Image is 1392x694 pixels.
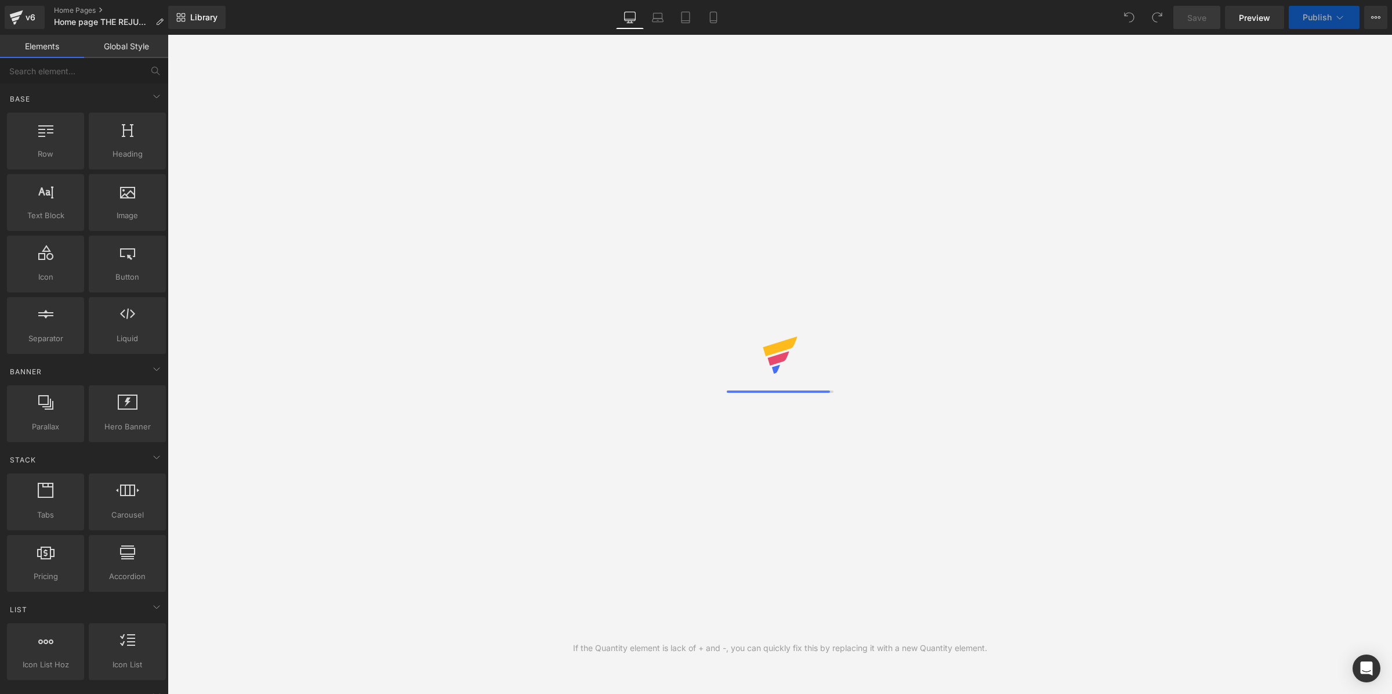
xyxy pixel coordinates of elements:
[1239,12,1270,24] span: Preview
[10,148,81,160] span: Row
[10,332,81,345] span: Separator
[1225,6,1284,29] a: Preview
[168,6,226,29] a: New Library
[92,332,162,345] span: Liquid
[9,454,37,465] span: Stack
[54,17,151,27] span: Home page THE REJUVEN
[9,93,31,104] span: Base
[5,6,45,29] a: v6
[9,366,43,377] span: Banner
[1145,6,1169,29] button: Redo
[10,209,81,222] span: Text Block
[92,209,162,222] span: Image
[92,659,162,671] span: Icon List
[92,421,162,433] span: Hero Banner
[10,421,81,433] span: Parallax
[9,604,28,615] span: List
[92,509,162,521] span: Carousel
[1364,6,1387,29] button: More
[10,509,81,521] span: Tabs
[644,6,672,29] a: Laptop
[92,570,162,583] span: Accordion
[1187,12,1206,24] span: Save
[190,12,217,23] span: Library
[616,6,644,29] a: Desktop
[10,570,81,583] span: Pricing
[1118,6,1141,29] button: Undo
[672,6,699,29] a: Tablet
[1289,6,1360,29] button: Publish
[92,148,162,160] span: Heading
[54,6,173,15] a: Home Pages
[573,642,987,655] div: If the Quantity element is lack of + and -, you can quickly fix this by replacing it with a new Q...
[23,10,38,25] div: v6
[699,6,727,29] a: Mobile
[92,271,162,283] span: Button
[1303,13,1332,22] span: Publish
[10,659,81,671] span: Icon List Hoz
[84,35,168,58] a: Global Style
[1353,655,1380,682] div: Open Intercom Messenger
[10,271,81,283] span: Icon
